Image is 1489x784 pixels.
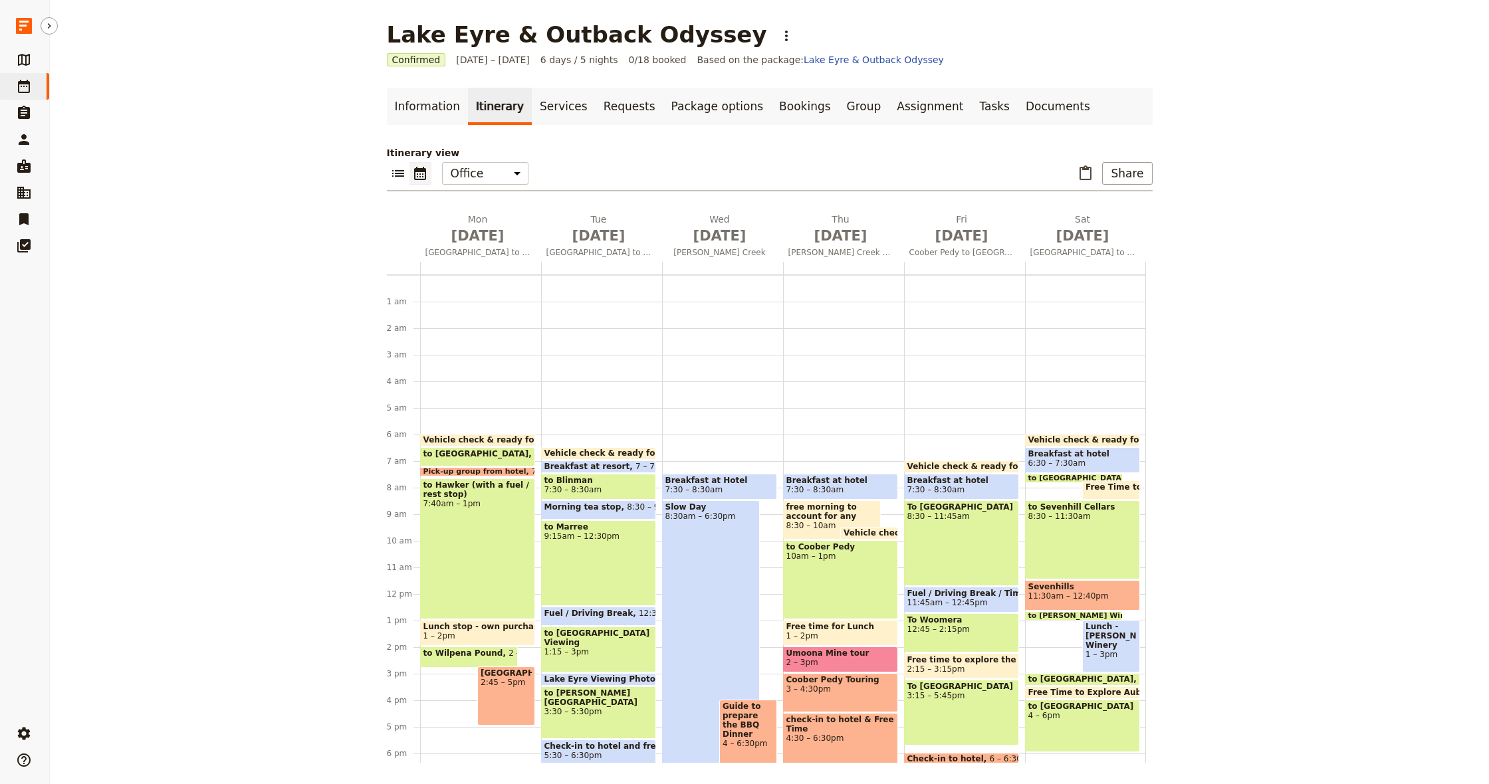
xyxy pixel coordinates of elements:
[788,226,893,246] span: [DATE]
[1030,226,1135,246] span: [DATE]
[1025,700,1140,752] div: to [GEOGRAPHIC_DATA]4 – 6pm
[481,678,532,687] span: 2:45 – 5pm
[904,613,1019,652] div: To Woomera12:45 – 2:15pm
[786,521,877,530] span: 8:30 – 10am
[481,668,532,678] span: [GEOGRAPHIC_DATA]
[907,476,1016,485] span: Breakfast at hotel
[786,542,895,551] span: to Coober Pedy
[783,247,899,258] span: [PERSON_NAME] Creek to [PERSON_NAME]
[1025,247,1141,258] span: [GEOGRAPHIC_DATA] to [GEOGRAPHIC_DATA] via [GEOGRAPHIC_DATA]
[409,162,431,185] button: Calendar view
[1028,612,1144,620] span: to [PERSON_NAME] Winery
[786,734,895,743] span: 4:30 – 6:30pm
[907,589,1016,598] span: Fuel / Driving Break / Time to purchase lunch
[541,474,656,500] div: to Blinman7:30 – 8:30am
[904,587,1019,613] div: Fuel / Driving Break / Time to purchase lunch11:45am – 12:45pm
[889,88,971,125] a: Assignment
[423,631,455,640] span: 1 – 2pm
[541,500,656,520] div: Morning tea stop8:30 – 9:15am
[387,482,420,493] div: 8 am
[387,376,420,387] div: 4 am
[1028,591,1109,601] span: 11:30am – 12:40pm
[546,226,651,246] span: [DATE]
[907,655,1016,664] span: Free time to explore the Woomera Area
[639,609,701,624] span: 12:30 – 1:15pm
[786,485,844,494] span: 7:30 – 8:30am
[420,478,535,619] div: to Hawker (with a fuel / rest stop)7:40am – 1pm
[541,520,656,606] div: to Marree9:15am – 12:30pm
[1028,674,1139,684] span: to [GEOGRAPHIC_DATA]
[665,476,774,485] span: Breakfast at Hotel
[544,485,602,494] span: 7:30 – 8:30am
[420,247,536,258] span: [GEOGRAPHIC_DATA] to Ikara Flinders Ranges
[1028,458,1086,468] span: 6:30 – 7:30am
[1028,582,1137,591] span: Sevenhills
[387,349,420,360] div: 3 am
[387,536,420,546] div: 10 am
[635,462,680,471] span: 7 – 7:30am
[783,474,898,500] div: Breakfast at hotel7:30 – 8:30am
[532,468,584,476] span: 7:15 – 7:40am
[1082,620,1140,672] div: Lunch - [PERSON_NAME] Winery1 – 3pm
[627,502,685,518] span: 8:30 – 9:15am
[665,512,756,521] span: 8:30am – 6:30pm
[719,700,777,765] div: Guide to prepare the BBQ Dinner4 – 6:30pm
[477,666,535,726] div: [GEOGRAPHIC_DATA]2:45 – 5pm
[662,213,783,262] button: Wed [DATE][PERSON_NAME] Creek
[425,213,530,246] h2: Mon
[544,629,653,647] span: to [GEOGRAPHIC_DATA] Viewing
[697,53,944,66] span: Based on the package:
[783,213,904,262] button: Thu [DATE][PERSON_NAME] Creek to [PERSON_NAME]
[423,622,532,631] span: Lunch stop - own purchase
[907,664,965,674] span: 2:15 – 3:15pm
[904,653,1019,679] div: Free time to explore the Woomera Area2:15 – 3:15pm
[907,462,1076,471] span: Vehicle check & ready for departure
[1086,482,1238,492] span: Free Time to Explore the Garden
[839,88,889,125] a: Group
[907,625,1016,634] span: 12:45 – 2:15pm
[1074,162,1097,185] button: Paste itinerary item
[775,25,798,47] button: Actions
[387,456,420,466] div: 7 am
[909,213,1014,246] h2: Fri
[423,435,592,444] span: Vehicle check & ready for departure
[907,598,988,607] span: 11:45am – 12:45pm
[387,53,446,66] span: Confirmed
[783,646,898,672] div: Umoona Mine tour2 – 3pm
[804,54,944,65] a: Lake Eyre & Outback Odyssey
[667,213,772,246] h2: Wed
[1025,500,1140,579] div: to Sevenhill Cellars8:30 – 11:30am
[541,739,656,765] div: Check-in to hotel and free time5:30 – 6:30pm
[1025,474,1123,483] div: to [GEOGRAPHIC_DATA]
[1028,449,1137,458] span: Breakfast at hotel
[387,403,420,413] div: 5 am
[423,480,532,499] span: to Hawker (with a fuel / rest stop)
[544,647,653,656] span: 1:15 – 3pm
[387,722,420,732] div: 5 pm
[904,474,1019,500] div: Breakfast at hotel7:30 – 8:30am
[909,226,1014,246] span: [DATE]
[1025,686,1140,699] div: Free Time to Explore Auburn
[786,476,895,485] span: Breakfast at hotel
[1102,162,1152,185] button: Share
[662,247,778,258] span: [PERSON_NAME] Creek
[540,53,618,66] span: 6 days / 5 nights
[544,532,653,541] span: 9:15am – 12:30pm
[532,88,596,125] a: Services
[840,527,898,539] div: Vehicle check & ready for departure
[544,609,639,618] span: Fuel / Driving Break
[596,88,663,125] a: Requests
[786,715,895,734] span: check-in to hotel & Free Time
[786,631,818,640] span: 1 – 2pm
[1082,480,1140,500] div: Free Time to Explore the Garden
[541,247,657,258] span: [GEOGRAPHIC_DATA] to [PERSON_NAME][GEOGRAPHIC_DATA] via the [GEOGRAPHIC_DATA] Track
[904,500,1019,586] div: To [GEOGRAPHIC_DATA]8:30 – 11:45am
[541,607,656,626] div: Fuel / Driving Break12:30 – 1:15pm
[788,213,893,246] h2: Thu
[907,512,1016,521] span: 8:30 – 11:45am
[1028,435,1197,444] span: Vehicle check & ready for departure
[387,668,420,679] div: 3 pm
[387,615,420,626] div: 1 pm
[786,658,818,667] span: 2 – 3pm
[387,21,767,48] h1: Lake Eyre & Outback Odyssey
